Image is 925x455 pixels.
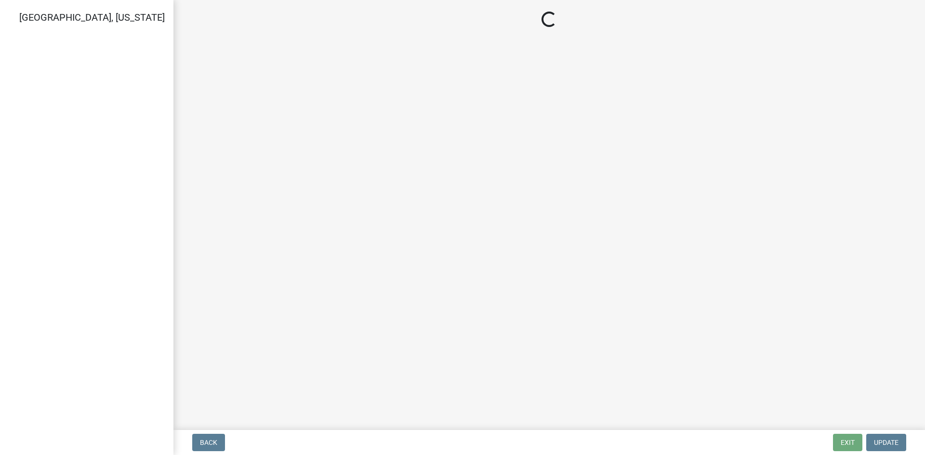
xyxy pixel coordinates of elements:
[19,12,165,23] span: [GEOGRAPHIC_DATA], [US_STATE]
[192,434,225,451] button: Back
[874,439,899,446] span: Update
[833,434,862,451] button: Exit
[866,434,906,451] button: Update
[200,439,217,446] span: Back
